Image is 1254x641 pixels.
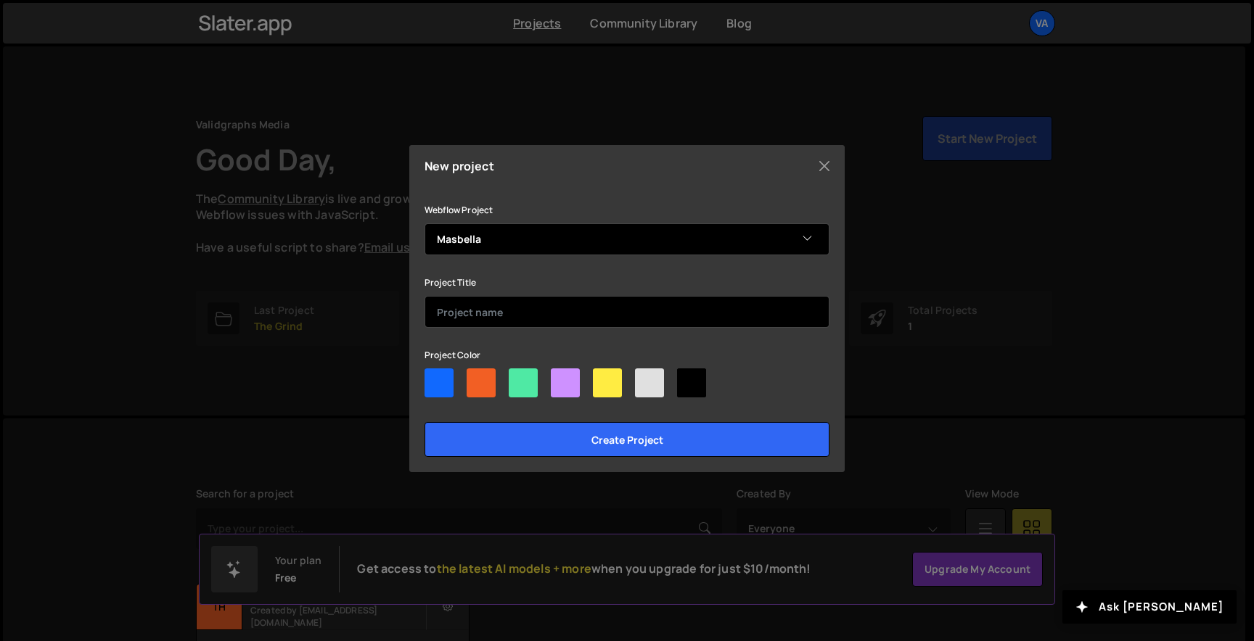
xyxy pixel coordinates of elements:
input: Project name [425,296,829,328]
input: Create project [425,422,829,457]
label: Webflow Project [425,203,493,218]
label: Project Title [425,276,476,290]
button: Ask [PERSON_NAME] [1062,590,1237,624]
h5: New project [425,160,494,172]
label: Project Color [425,348,480,363]
button: Close [814,155,835,177]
